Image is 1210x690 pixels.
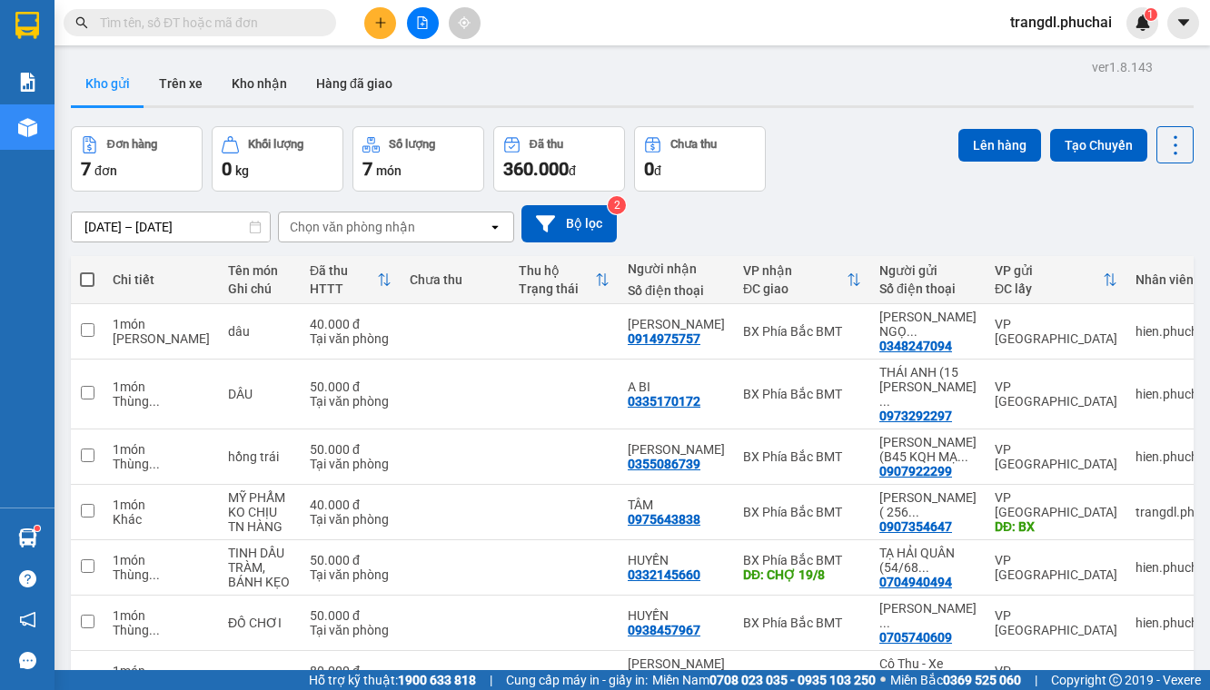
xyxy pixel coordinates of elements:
button: Tạo Chuyến [1050,129,1147,162]
div: LÊ THỊ BÍCH HẠNH ( 256 TÔ HIẾN THÀNH ) [879,490,977,519]
div: Thùng vừa [113,457,210,471]
div: A BI [628,379,725,394]
div: HOÀNG THANH TÙNG (NGUYÊN TỬ LỰC) [879,601,977,630]
th: Toggle SortBy [986,256,1126,304]
button: caret-down [1167,7,1199,39]
span: | [490,670,492,690]
div: Tại văn phòng [310,512,392,527]
span: ... [907,324,917,339]
div: DĐ: CHỢ 19/8 [743,567,861,582]
div: 50.000 đ [310,608,392,623]
div: 0348247094 [879,339,952,353]
div: Cô Thu - Xe Quốc Bảo [879,656,977,685]
svg: open [488,220,502,234]
div: TÂM [628,498,725,512]
button: file-add [407,7,439,39]
div: LÊ LONG HẢI (B45 KQH MẠC ĐĨNH CHI) [879,435,977,464]
div: DÂU [228,387,292,401]
div: BX Phía Bắc BMT [743,505,861,519]
div: dâu [228,324,292,339]
th: Toggle SortBy [510,256,619,304]
span: 7 [362,158,372,180]
button: plus [364,7,396,39]
div: Số lượng [389,138,435,151]
div: PHAN THANH HOÀNG NGỌC ANH ( 239 NCT) [879,310,977,339]
div: 1 món [113,442,210,457]
div: 40.000 đ [310,317,392,331]
span: Miền Nam [652,670,876,690]
div: MỸ PHẨM [228,490,292,505]
span: file-add [416,16,429,29]
div: THÁI ANH (15 TÔ VĨNH DIỆN) (5801400626) [879,365,977,409]
div: 1 món [113,498,210,512]
span: kg [235,163,249,178]
div: VP [GEOGRAPHIC_DATA] [995,379,1117,409]
div: Món [113,331,210,346]
div: Thùng xốp [113,567,210,582]
div: VP gửi [995,263,1103,278]
button: Số lượng7món [352,126,484,192]
span: Miền Bắc [890,670,1021,690]
div: hồng trái [228,449,292,464]
span: đơn [94,163,117,178]
div: BX Phía Bắc BMT [743,553,861,567]
span: ... [149,567,160,582]
span: plus [374,16,387,29]
div: Đã thu [310,263,377,278]
div: 80.000 đ [310,664,392,678]
sup: 2 [608,196,626,214]
div: Chưa thu [410,272,501,287]
img: logo-vxr [15,12,39,39]
div: BX Phía Bắc BMT [743,387,861,401]
div: Tại văn phòng [310,623,392,637]
span: đ [654,163,661,178]
div: Thu hộ [519,263,595,278]
sup: 1 [35,526,40,531]
img: solution-icon [18,73,37,92]
span: ... [149,394,160,409]
span: ... [149,457,160,471]
div: DĐ: BX [995,519,1117,534]
div: KO CHỊU TN HÀNG [228,505,292,534]
div: Thùng vừa [113,623,210,637]
div: Người gửi [879,263,977,278]
span: 0 [644,158,654,180]
span: ... [879,616,890,630]
div: Chi tiết [113,272,210,287]
span: search [75,16,88,29]
img: warehouse-icon [18,528,37,547]
span: caret-down [1175,15,1192,31]
div: 40.000 đ [310,498,392,512]
div: Chưa thu [670,138,717,151]
button: Chưa thu0đ [634,126,766,192]
div: 0705740609 [879,630,952,645]
span: ⚪️ [880,676,886,684]
span: copyright [1109,674,1122,686]
div: Số điện thoại [879,281,977,296]
span: 1 [1147,8,1154,21]
div: Số điện thoại [628,283,725,298]
div: VP [GEOGRAPHIC_DATA] [995,317,1117,346]
span: ... [918,560,929,575]
div: 0938457967 [628,623,700,637]
div: HUYỀN [628,553,725,567]
div: TẠ HẢI QUÂN (54/68 NGUYÊN TỬ LỰC) [879,546,977,575]
span: 360.000 [503,158,569,180]
div: ĐC giao [743,281,847,296]
div: 0335170172 [628,394,700,409]
span: ... [957,449,968,464]
div: KIM LINH [628,317,725,331]
div: 50.000 đ [310,379,392,394]
div: 0332145660 [628,567,700,582]
button: aim [449,7,481,39]
div: TINH DẦU TRÀM, BÁNH KẸO [228,546,292,589]
div: 50.000 đ [310,442,392,457]
div: 1 món [113,608,210,623]
div: VP [GEOGRAPHIC_DATA] [995,553,1117,582]
input: Select a date range. [72,212,270,241]
div: Người nhận [628,261,725,276]
div: VP nhận [743,263,847,278]
div: Thùng vừa [113,394,210,409]
div: Lê Thị Kim Oanh (35 Tô Hoài) [628,656,725,685]
div: VP [GEOGRAPHIC_DATA] [995,442,1117,471]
